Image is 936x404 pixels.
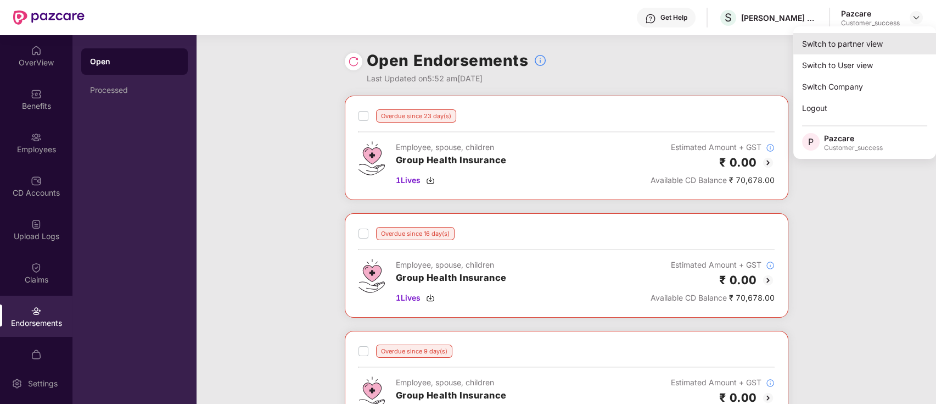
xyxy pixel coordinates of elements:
[31,219,42,230] img: svg+xml;base64,PHN2ZyBpZD0iVXBsb2FkX0xvZ3MiIGRhdGEtbmFtZT0iVXBsb2FkIExvZ3MiIHhtbG5zPSJodHRwOi8vd3...
[348,56,359,67] img: svg+xml;base64,PHN2ZyBpZD0iUmVsb2FkLTMyeDMyIiB4bWxucz0iaHR0cDovL3d3dy53My5vcmcvMjAwMC9zdmciIHdpZH...
[793,97,936,119] div: Logout
[651,292,775,304] div: ₹ 70,678.00
[651,175,727,185] span: Available CD Balance
[761,156,775,169] img: svg+xml;base64,PHN2ZyBpZD0iQmFjay0yMHgyMCIgeG1sbnM9Imh0dHA6Ly93d3cudzMub3JnLzIwMDAvc3ZnIiB3aWR0aD...
[651,174,775,186] div: ₹ 70,678.00
[741,13,818,23] div: [PERSON_NAME] CONSULTANTS P LTD
[719,153,757,171] h2: ₹ 0.00
[12,378,23,389] img: svg+xml;base64,PHN2ZyBpZD0iU2V0dGluZy0yMHgyMCIgeG1sbnM9Imh0dHA6Ly93d3cudzMub3JnLzIwMDAvc3ZnIiB3aW...
[358,259,385,293] img: svg+xml;base64,PHN2ZyB4bWxucz0iaHR0cDovL3d3dy53My5vcmcvMjAwMC9zdmciIHdpZHRoPSI0Ny43MTQiIGhlaWdodD...
[31,175,42,186] img: svg+xml;base64,PHN2ZyBpZD0iQ0RfQWNjb3VudHMiIGRhdGEtbmFtZT0iQ0QgQWNjb3VudHMiIHhtbG5zPSJodHRwOi8vd3...
[651,141,775,153] div: Estimated Amount + GST
[396,174,421,186] span: 1 Lives
[651,377,775,389] div: Estimated Amount + GST
[808,135,814,148] span: P
[376,345,452,358] div: Overdue since 9 day(s)
[376,227,455,240] div: Overdue since 16 day(s)
[841,8,900,19] div: Pazcare
[31,262,42,273] img: svg+xml;base64,PHN2ZyBpZD0iQ2xhaW0iIHhtbG5zPSJodHRwOi8vd3d3LnczLm9yZy8yMDAwL3N2ZyIgd2lkdGg9IjIwIi...
[376,109,456,123] div: Overdue since 23 day(s)
[719,271,757,289] h2: ₹ 0.00
[396,292,421,304] span: 1 Lives
[824,133,883,143] div: Pazcare
[912,13,921,22] img: svg+xml;base64,PHN2ZyBpZD0iRHJvcGRvd24tMzJ4MzIiIHhtbG5zPSJodHRwOi8vd3d3LnczLm9yZy8yMDAwL3N2ZyIgd2...
[651,259,775,271] div: Estimated Amount + GST
[396,389,507,403] h3: Group Health Insurance
[90,86,179,95] div: Processed
[766,261,775,270] img: svg+xml;base64,PHN2ZyBpZD0iSW5mb18tXzMyeDMyIiBkYXRhLW5hbWU9IkluZm8gLSAzMngzMiIgeG1sbnM9Imh0dHA6Ly...
[793,33,936,54] div: Switch to partner view
[793,76,936,97] div: Switch Company
[841,19,900,27] div: Customer_success
[31,45,42,56] img: svg+xml;base64,PHN2ZyBpZD0iSG9tZSIgeG1sbnM9Imh0dHA6Ly93d3cudzMub3JnLzIwMDAvc3ZnIiB3aWR0aD0iMjAiIG...
[358,141,385,175] img: svg+xml;base64,PHN2ZyB4bWxucz0iaHR0cDovL3d3dy53My5vcmcvMjAwMC9zdmciIHdpZHRoPSI0Ny43MTQiIGhlaWdodD...
[396,153,507,168] h3: Group Health Insurance
[367,73,547,85] div: Last Updated on 5:52 am[DATE]
[761,274,775,287] img: svg+xml;base64,PHN2ZyBpZD0iQmFjay0yMHgyMCIgeG1sbnM9Imh0dHA6Ly93d3cudzMub3JnLzIwMDAvc3ZnIiB3aWR0aD...
[824,143,883,152] div: Customer_success
[645,13,656,24] img: svg+xml;base64,PHN2ZyBpZD0iSGVscC0zMngzMiIgeG1sbnM9Imh0dHA6Ly93d3cudzMub3JnLzIwMDAvc3ZnIiB3aWR0aD...
[396,377,507,389] div: Employee, spouse, children
[367,48,529,73] h1: Open Endorsements
[793,54,936,76] div: Switch to User view
[90,56,179,67] div: Open
[31,349,42,360] img: svg+xml;base64,PHN2ZyBpZD0iTXlfT3JkZXJzIiBkYXRhLW5hbWU9Ik15IE9yZGVycyIgeG1sbnM9Imh0dHA6Ly93d3cudz...
[660,13,687,22] div: Get Help
[31,88,42,99] img: svg+xml;base64,PHN2ZyBpZD0iQmVuZWZpdHMiIHhtbG5zPSJodHRwOi8vd3d3LnczLm9yZy8yMDAwL3N2ZyIgd2lkdGg9Ij...
[31,132,42,143] img: svg+xml;base64,PHN2ZyBpZD0iRW1wbG95ZWVzIiB4bWxucz0iaHR0cDovL3d3dy53My5vcmcvMjAwMC9zdmciIHdpZHRoPS...
[534,54,547,67] img: svg+xml;base64,PHN2ZyBpZD0iSW5mb18tXzMyeDMyIiBkYXRhLW5hbWU9IkluZm8gLSAzMngzMiIgeG1sbnM9Imh0dHA6Ly...
[426,294,435,302] img: svg+xml;base64,PHN2ZyBpZD0iRG93bmxvYWQtMzJ4MzIiIHhtbG5zPSJodHRwOi8vd3d3LnczLm9yZy8yMDAwL3N2ZyIgd2...
[396,259,507,271] div: Employee, spouse, children
[13,10,85,25] img: New Pazcare Logo
[651,293,727,302] span: Available CD Balance
[766,143,775,152] img: svg+xml;base64,PHN2ZyBpZD0iSW5mb18tXzMyeDMyIiBkYXRhLW5hbWU9IkluZm8gLSAzMngzMiIgeG1sbnM9Imh0dHA6Ly...
[725,11,732,24] span: S
[31,306,42,317] img: svg+xml;base64,PHN2ZyBpZD0iRW5kb3JzZW1lbnRzIiB4bWxucz0iaHR0cDovL3d3dy53My5vcmcvMjAwMC9zdmciIHdpZH...
[396,271,507,285] h3: Group Health Insurance
[766,379,775,388] img: svg+xml;base64,PHN2ZyBpZD0iSW5mb18tXzMyeDMyIiBkYXRhLW5hbWU9IkluZm8gLSAzMngzMiIgeG1sbnM9Imh0dHA6Ly...
[25,378,61,389] div: Settings
[426,176,435,185] img: svg+xml;base64,PHN2ZyBpZD0iRG93bmxvYWQtMzJ4MzIiIHhtbG5zPSJodHRwOi8vd3d3LnczLm9yZy8yMDAwL3N2ZyIgd2...
[396,141,507,153] div: Employee, spouse, children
